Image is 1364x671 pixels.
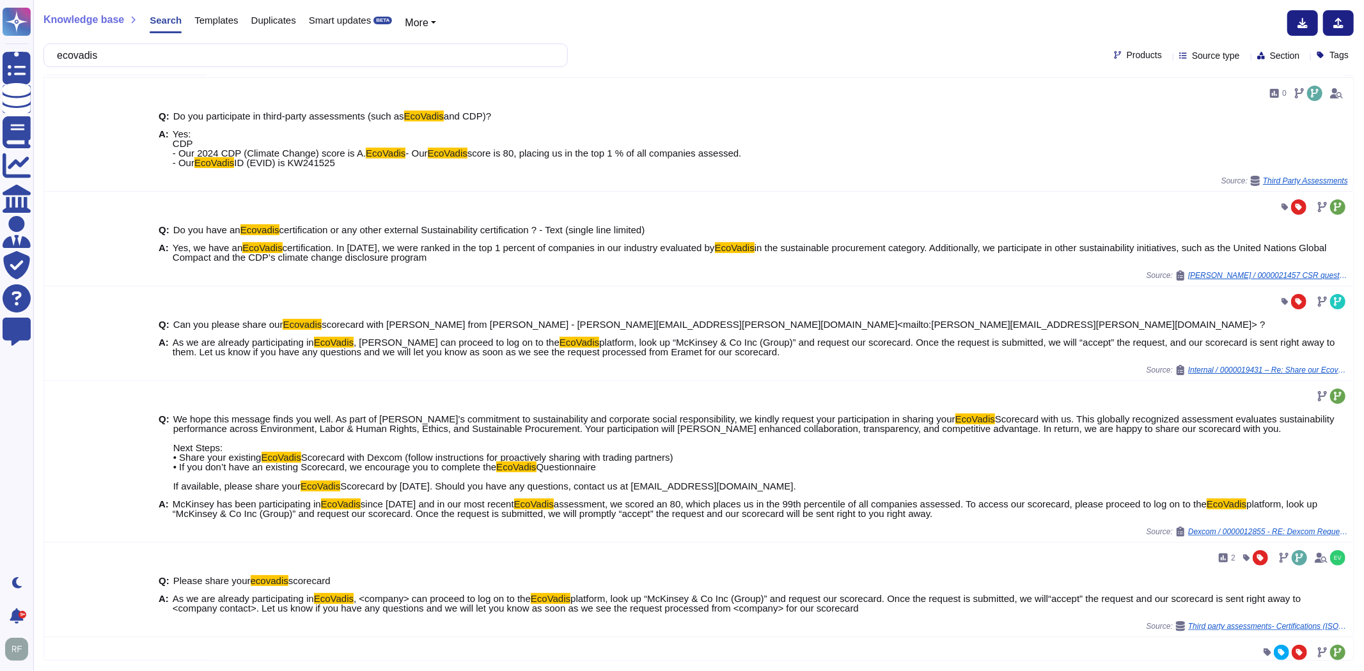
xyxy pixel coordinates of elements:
span: McKinsey has been participating in [173,498,321,509]
mark: EcoVadis [301,481,340,491]
span: Duplicates [251,15,296,25]
span: - Our [405,148,427,158]
mark: ecovadis [251,575,288,586]
span: in the sustainable procurement category. Additionally, we participate in other sustainability ini... [173,242,1327,263]
b: A: [159,129,169,167]
button: user [3,635,37,663]
mark: EcoVadis [404,111,444,121]
mark: EcoVadis [531,593,570,604]
span: platform, look up “McKinsey & Co Inc (Group)” and request our scorecard. Once the request is subm... [173,337,1335,357]
span: 2 [1231,554,1235,562]
span: Internal / 0000019431 – Re: Share our Ecovadis scorecard [1188,366,1348,374]
span: Scorecard with us. This globally recognized assessment evaluates sustainability performance acros... [173,413,1335,463]
b: Q: [159,225,169,235]
span: Can you please share our [173,319,283,330]
span: Do you participate in third-party assessments (such as [173,111,404,121]
img: user [5,638,28,661]
mark: EcoVadis [194,157,234,168]
mark: Ecovadis [240,224,279,235]
mark: EcoVadis [314,337,354,348]
b: Q: [159,576,169,585]
span: Source: [1147,270,1348,281]
span: platform, look up “McKinsey & Co Inc (Group)” and request our scorecard. Once the request is subm... [173,498,1317,519]
span: Third Party Assessments [1263,177,1348,185]
span: Dexcom / 0000012855 - RE: Dexcom Request for EcoVadis Scorecard [1188,528,1348,536]
span: scorecard with [PERSON_NAME] from [PERSON_NAME] - [PERSON_NAME][EMAIL_ADDRESS][PERSON_NAME][DOMAI... [322,319,1265,330]
span: Source: [1147,621,1348,631]
span: Search [150,15,182,25]
b: Q: [159,320,169,329]
mark: EcoVadis [560,337,599,348]
b: Q: [159,414,169,491]
mark: EcoVadis [496,461,536,472]
mark: EcoVadis [955,413,995,424]
span: Source type [1192,51,1240,60]
span: Source: [1221,176,1348,186]
span: 0 [1282,89,1287,97]
span: and CDP)? [444,111,491,121]
span: platform, look up “McKinsey & Co Inc (Group)” and request our scorecard. Once the request is subm... [173,593,1301,613]
mark: EcoVadis [242,242,282,253]
b: A: [159,243,169,262]
div: 9+ [19,611,26,619]
b: A: [159,337,169,357]
span: Tags [1329,50,1349,59]
span: As we are already participating in [173,593,314,604]
span: Knowledge base [43,15,124,25]
span: Templates [194,15,238,25]
span: score is 80, placing us in the top 1 % of all companies assessed. - Our [173,148,742,168]
mark: EcoVadis [314,593,354,604]
img: user [1330,550,1345,566]
span: assessment, we scored an 80, which places us in the 99th percentile of all companies assessed. To... [554,498,1207,509]
span: Do you have an [173,224,240,235]
span: Please share your [173,575,251,586]
input: Search a question or template... [51,44,554,66]
b: Q: [159,111,169,121]
span: Source: [1147,527,1348,537]
mark: EcoVadis [366,148,405,158]
mark: EcoVadis [262,452,301,463]
mark: EcoVadis [321,498,361,509]
button: More [405,15,436,31]
span: Third party assessments- Certifications (ISO 14001-Ecovadis- CPD) [1188,622,1348,630]
span: Source: [1147,365,1348,375]
span: certification. In [DATE], we were ranked in the top 1 percent of companies in our industry evalua... [283,242,715,253]
span: Section [1270,51,1300,60]
span: , <company> can proceed to log on to the [354,593,531,604]
span: scorecard [288,575,331,586]
span: [PERSON_NAME] / 0000021457 CSR questions for [PERSON_NAME] bidding [1188,272,1348,279]
b: A: [159,594,169,613]
mark: EcoVadis [514,498,554,509]
mark: Ecovadis [283,319,322,330]
span: since [DATE] and in our most recent [361,498,514,509]
span: certification or any other external Sustainability certification ? - Text (single line limited) [279,224,645,235]
span: , [PERSON_NAME] can proceed to log on to the [354,337,560,348]
span: Yes: CDP - Our 2024 CDP (Climate Change) score is A. [173,128,366,158]
mark: EcoVadis [1207,498,1246,509]
mark: EcoVadis [428,148,467,158]
span: Scorecard with Dexcom (follow instructions for proactively sharing with trading partners) • If yo... [173,452,673,472]
span: As we are already participating in [173,337,314,348]
span: More [405,17,428,28]
span: Scorecard by [DATE]. Should you have any questions, contact us at [EMAIL_ADDRESS][DOMAIN_NAME]. [340,481,796,491]
div: BETA [373,17,392,24]
span: Smart updates [309,15,372,25]
span: We hope this message finds you well. As part of [PERSON_NAME]’s commitment to sustainability and ... [173,413,955,424]
mark: EcoVadis [715,242,755,253]
span: ID (EVID) is KW241525 [234,157,335,168]
span: Products [1127,50,1162,59]
b: A: [159,499,169,518]
span: Yes, we have an [173,242,243,253]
